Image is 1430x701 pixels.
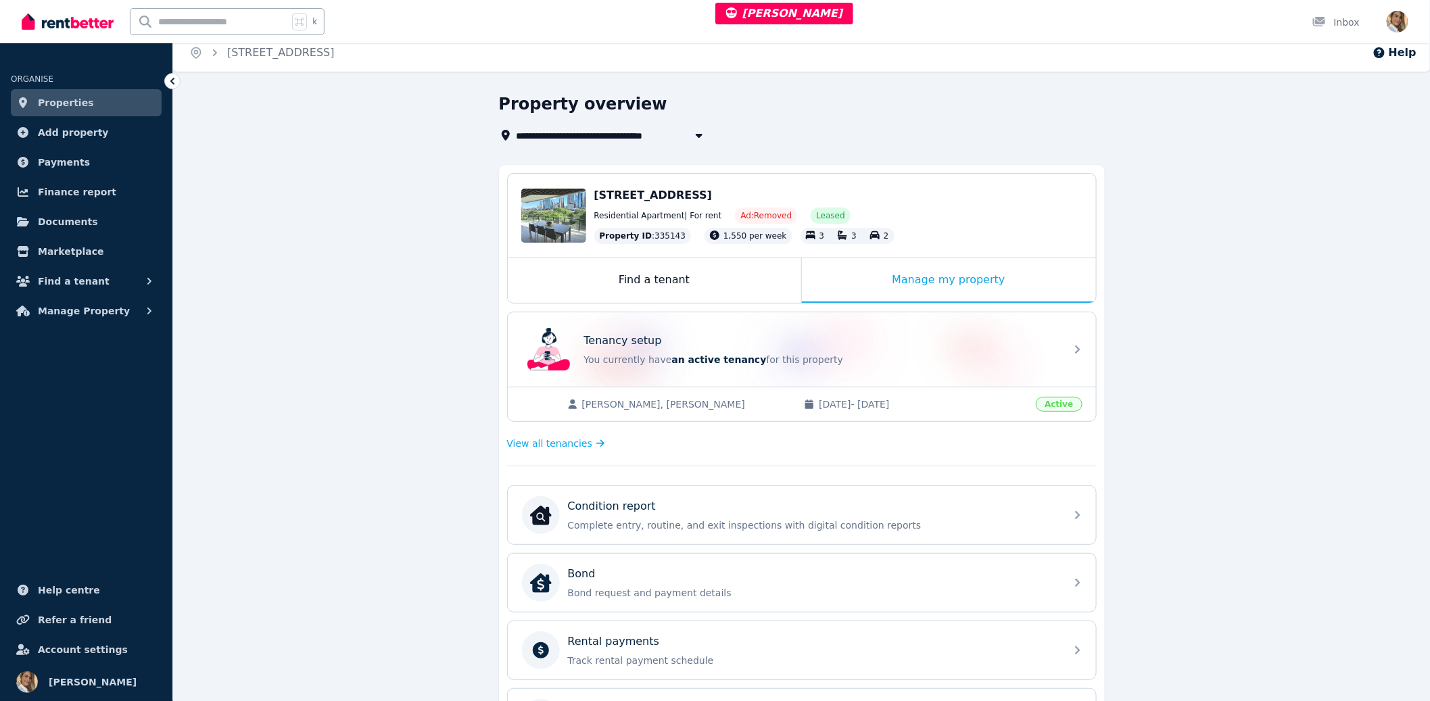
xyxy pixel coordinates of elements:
[11,636,162,663] a: Account settings
[11,238,162,265] a: Marketplace
[568,518,1057,532] p: Complete entry, routine, and exit inspections with digital condition reports
[11,208,162,235] a: Documents
[884,231,889,241] span: 2
[312,16,317,27] span: k
[11,119,162,146] a: Add property
[819,397,1028,411] span: [DATE] - [DATE]
[594,210,722,221] span: Residential Apartment | For rent
[600,231,652,241] span: Property ID
[38,303,130,319] span: Manage Property
[508,312,1096,387] a: Tenancy setupTenancy setupYou currently havean active tenancyfor this property
[507,437,605,450] a: View all tenancies
[11,89,162,116] a: Properties
[11,74,53,84] span: ORGANISE
[38,214,98,230] span: Documents
[499,93,667,115] h1: Property overview
[507,437,592,450] span: View all tenancies
[22,11,114,32] img: RentBetter
[568,633,660,650] p: Rental payments
[568,586,1057,600] p: Bond request and payment details
[584,333,662,349] p: Tenancy setup
[851,231,857,241] span: 3
[819,231,825,241] span: 3
[582,397,791,411] span: [PERSON_NAME], [PERSON_NAME]
[173,34,351,72] nav: Breadcrumb
[594,228,692,244] div: : 335143
[1373,45,1416,61] button: Help
[11,268,162,295] button: Find a tenant
[594,189,713,201] span: [STREET_ADDRESS]
[16,671,38,693] img: Jodie Cartmer
[38,273,110,289] span: Find a tenant
[530,504,552,526] img: Condition report
[11,178,162,206] a: Finance report
[816,210,844,221] span: Leased
[38,184,116,200] span: Finance report
[508,486,1096,544] a: Condition reportCondition reportComplete entry, routine, and exit inspections with digital condit...
[49,674,137,690] span: [PERSON_NAME]
[38,154,90,170] span: Payments
[38,642,128,658] span: Account settings
[38,95,94,111] span: Properties
[802,258,1096,303] div: Manage my property
[38,612,112,628] span: Refer a friend
[11,149,162,176] a: Payments
[11,606,162,633] a: Refer a friend
[726,7,843,20] span: [PERSON_NAME]
[38,243,103,260] span: Marketplace
[740,210,792,221] span: Ad: Removed
[508,258,801,303] div: Find a tenant
[584,353,1057,366] p: You currently have for this property
[568,498,656,514] p: Condition report
[530,572,552,594] img: Bond
[227,46,335,59] a: [STREET_ADDRESS]
[723,231,786,241] span: 1,550 per week
[1387,11,1408,32] img: Jodie Cartmer
[508,621,1096,679] a: Rental paymentsTrack rental payment schedule
[527,328,571,371] img: Tenancy setup
[11,297,162,324] button: Manage Property
[38,124,109,141] span: Add property
[11,577,162,604] a: Help centre
[672,354,767,365] span: an active tenancy
[568,654,1057,667] p: Track rental payment schedule
[1312,16,1360,29] div: Inbox
[568,566,596,582] p: Bond
[1036,397,1082,412] span: Active
[508,554,1096,612] a: BondBondBond request and payment details
[38,582,100,598] span: Help centre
